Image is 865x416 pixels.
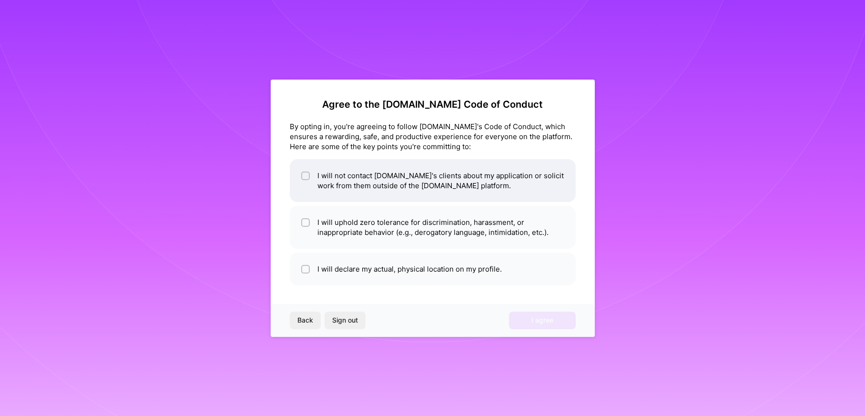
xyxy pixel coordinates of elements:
[290,159,576,202] li: I will not contact [DOMAIN_NAME]'s clients about my application or solicit work from them outside...
[297,315,313,325] span: Back
[290,206,576,249] li: I will uphold zero tolerance for discrimination, harassment, or inappropriate behavior (e.g., der...
[290,312,321,329] button: Back
[290,122,576,152] div: By opting in, you're agreeing to follow [DOMAIN_NAME]'s Code of Conduct, which ensures a rewardin...
[325,312,366,329] button: Sign out
[290,253,576,285] li: I will declare my actual, physical location on my profile.
[332,315,358,325] span: Sign out
[290,99,576,110] h2: Agree to the [DOMAIN_NAME] Code of Conduct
